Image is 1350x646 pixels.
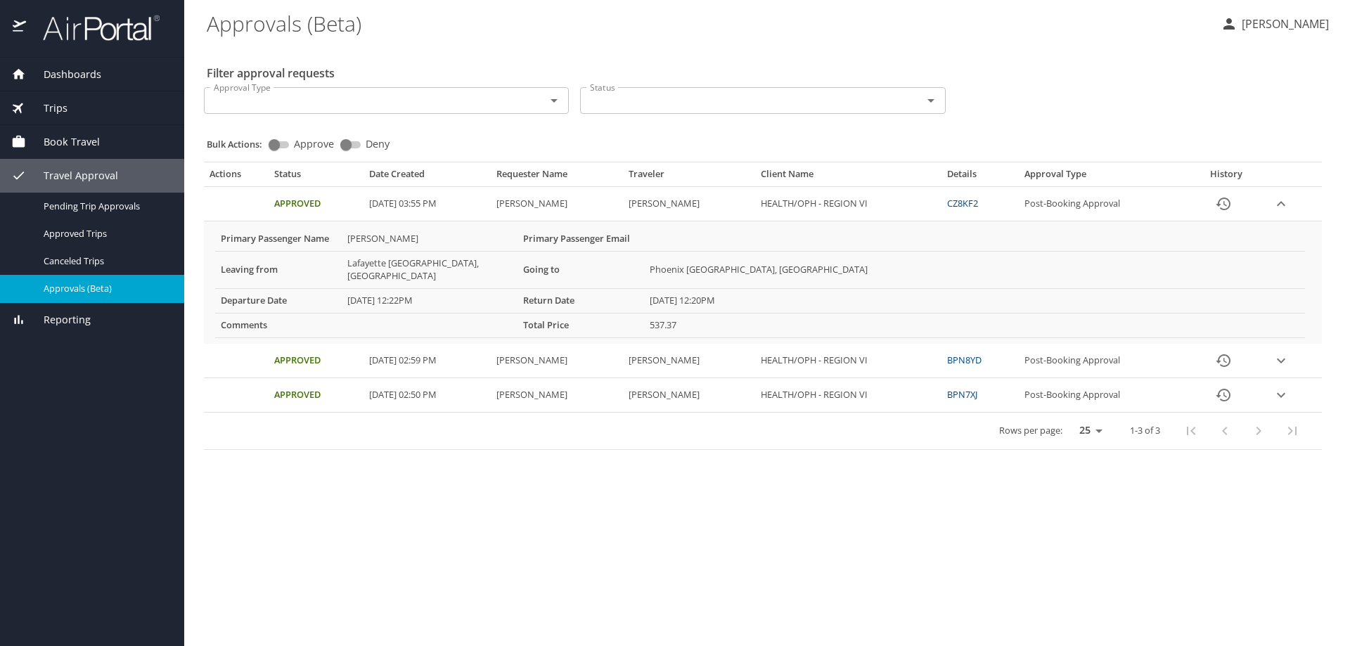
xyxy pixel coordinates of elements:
[1188,168,1264,186] th: History
[26,134,100,150] span: Book Travel
[342,227,517,251] td: [PERSON_NAME]
[1271,350,1292,371] button: expand row
[544,91,564,110] button: Open
[1271,385,1292,406] button: expand row
[644,251,1305,288] td: Phoenix [GEOGRAPHIC_DATA], [GEOGRAPHIC_DATA]
[204,168,1322,449] table: Approval table
[947,354,982,366] a: BPN8YD
[26,67,101,82] span: Dashboards
[1019,344,1188,378] td: Post-Booking Approval
[364,378,491,413] td: [DATE] 02:50 PM
[491,378,623,413] td: [PERSON_NAME]
[623,378,755,413] td: [PERSON_NAME]
[517,227,644,251] th: Primary Passenger Email
[215,288,342,313] th: Departure Date
[1207,187,1240,221] button: History
[1207,344,1240,377] button: History
[269,187,364,221] td: Approved
[644,313,1305,337] td: 537.37
[1271,193,1292,214] button: expand row
[1215,11,1335,37] button: [PERSON_NAME]
[26,312,91,328] span: Reporting
[207,1,1209,45] h1: Approvals (Beta)
[364,168,491,186] th: Date Created
[215,227,1305,338] table: More info for approvals
[921,91,941,110] button: Open
[269,378,364,413] td: Approved
[947,197,978,209] a: CZ8KF2
[207,138,274,150] p: Bulk Actions:
[294,139,334,149] span: Approve
[947,388,977,401] a: BPN7XJ
[364,187,491,221] td: [DATE] 03:55 PM
[1019,168,1188,186] th: Approval Type
[342,288,517,313] td: [DATE] 12:22PM
[1207,378,1240,412] button: History
[44,282,167,295] span: Approvals (Beta)
[1068,420,1107,441] select: rows per page
[623,168,755,186] th: Traveler
[517,288,644,313] th: Return Date
[364,344,491,378] td: [DATE] 02:59 PM
[342,251,517,288] td: Lafayette [GEOGRAPHIC_DATA], [GEOGRAPHIC_DATA]
[517,313,644,337] th: Total Price
[491,187,623,221] td: [PERSON_NAME]
[26,168,118,183] span: Travel Approval
[491,344,623,378] td: [PERSON_NAME]
[755,168,941,186] th: Client Name
[269,344,364,378] td: Approved
[44,200,167,213] span: Pending Trip Approvals
[13,14,27,41] img: icon-airportal.png
[755,344,941,378] td: HEALTH/OPH - REGION VI
[215,227,342,251] th: Primary Passenger Name
[1019,187,1188,221] td: Post-Booking Approval
[269,168,364,186] th: Status
[215,251,342,288] th: Leaving from
[491,168,623,186] th: Requester Name
[26,101,67,116] span: Trips
[941,168,1019,186] th: Details
[755,378,941,413] td: HEALTH/OPH - REGION VI
[207,62,335,84] h2: Filter approval requests
[1019,378,1188,413] td: Post-Booking Approval
[1130,426,1160,435] p: 1-3 of 3
[204,168,269,186] th: Actions
[623,187,755,221] td: [PERSON_NAME]
[1237,15,1329,32] p: [PERSON_NAME]
[366,139,390,149] span: Deny
[44,254,167,268] span: Canceled Trips
[755,187,941,221] td: HEALTH/OPH - REGION VI
[27,14,160,41] img: airportal-logo.png
[623,344,755,378] td: [PERSON_NAME]
[999,426,1062,435] p: Rows per page:
[517,251,644,288] th: Going to
[215,313,342,337] th: Comments
[44,227,167,240] span: Approved Trips
[644,288,1305,313] td: [DATE] 12:20PM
